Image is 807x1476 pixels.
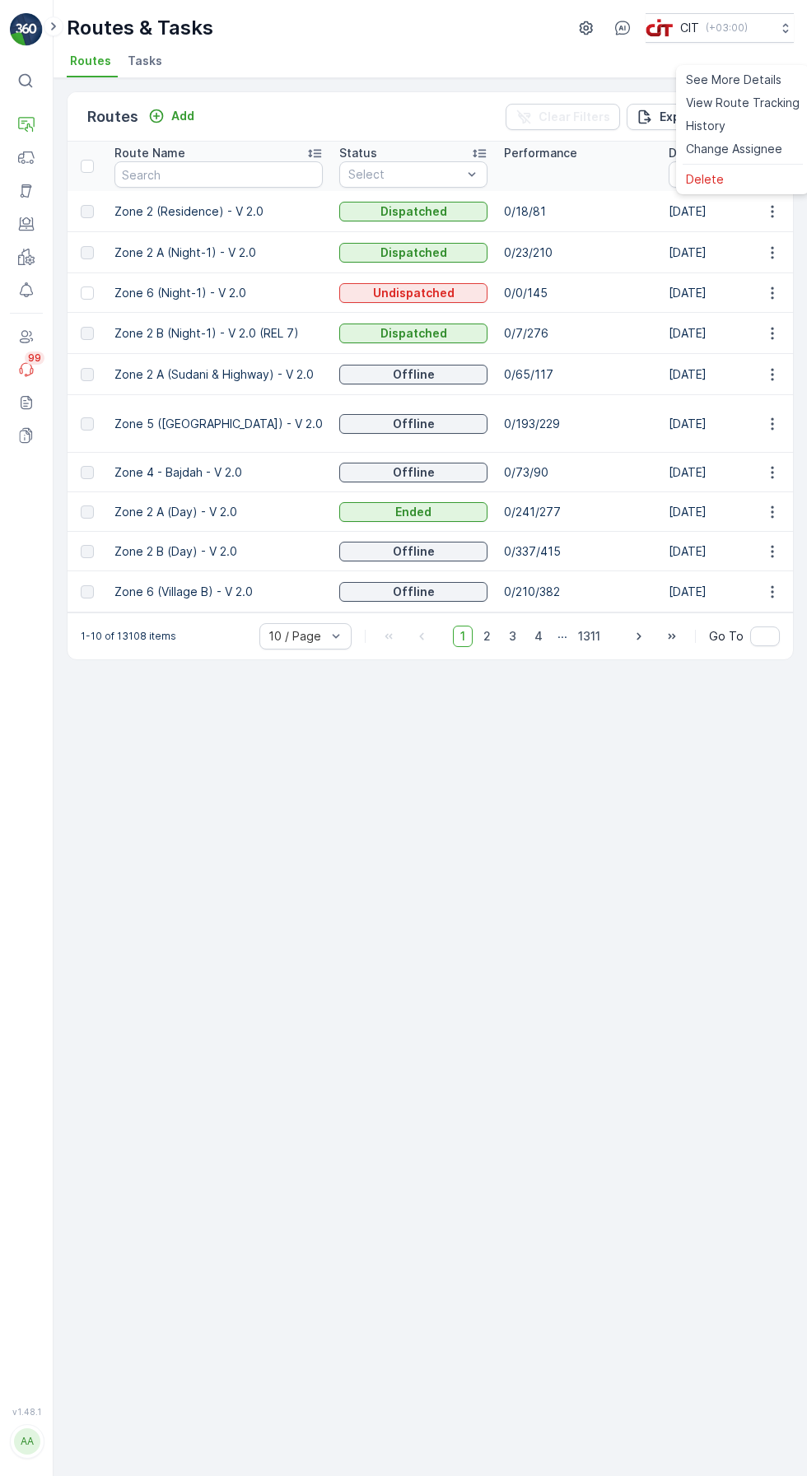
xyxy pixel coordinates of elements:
span: 1 [453,626,473,647]
p: Route Name [114,145,185,161]
p: Ended [395,504,431,520]
p: Date [669,145,696,161]
button: Export [627,104,707,130]
span: Delete [686,171,724,188]
a: 99 [10,353,43,386]
span: History [686,118,725,134]
button: Offline [339,582,487,602]
p: Performance [504,145,577,161]
p: ... [557,626,567,647]
button: Offline [339,542,487,561]
td: Zone 6 (Village B) - V 2.0 [106,571,331,612]
p: Offline [393,543,435,560]
p: Status [339,145,377,161]
td: 0/337/415 [496,532,660,571]
td: Zone 2 A (Night-1) - V 2.0 [106,232,331,273]
p: Offline [393,416,435,432]
p: Offline [393,584,435,600]
div: Toggle Row Selected [81,417,94,431]
button: AA [10,1420,43,1463]
span: 4 [527,626,550,647]
button: Add [142,106,201,126]
div: Toggle Row Selected [81,505,94,519]
img: cit-logo_pOk6rL0.png [646,19,674,37]
span: Change Assignee [686,141,782,157]
p: Undispatched [373,285,455,301]
p: 1-10 of 13108 items [81,630,176,643]
td: 0/193/229 [496,395,660,453]
p: ( +03:00 ) [706,21,748,35]
span: v 1.48.1 [10,1407,43,1417]
div: Toggle Row Selected [81,327,94,340]
span: Tasks [128,53,162,69]
span: 2 [476,626,498,647]
p: Clear Filters [539,109,610,125]
td: Zone 5 ([GEOGRAPHIC_DATA]) - V 2.0 [106,395,331,453]
div: Toggle Row Selected [81,205,94,218]
button: Dispatched [339,243,487,263]
span: Routes [70,53,111,69]
button: Ended [339,502,487,522]
p: Add [171,108,194,124]
td: 0/241/277 [496,492,660,532]
td: 0/18/81 [496,191,660,232]
td: 0/23/210 [496,232,660,273]
p: 99 [27,351,42,366]
button: Offline [339,365,487,384]
img: logo [10,13,43,46]
td: 0/73/90 [496,453,660,492]
div: Toggle Row Selected [81,286,94,300]
div: Toggle Row Selected [81,545,94,558]
a: View Route Tracking [679,91,806,114]
a: See More Details [679,68,806,91]
td: 0/210/382 [496,571,660,612]
td: Zone 2 (Residence) - V 2.0 [106,191,331,232]
td: Zone 2 B (Day) - V 2.0 [106,532,331,571]
input: Search [114,161,323,188]
button: Offline [339,463,487,482]
td: Zone 2 A (Sudani & Highway) - V 2.0 [106,354,331,395]
td: 0/65/117 [496,354,660,395]
p: Select [348,166,462,183]
button: Dispatched [339,202,487,221]
span: 3 [501,626,524,647]
span: Go To [709,628,744,645]
p: Export [660,109,697,125]
button: Clear Filters [506,104,620,130]
button: Offline [339,414,487,434]
input: dd/mm/yyyy [669,161,781,188]
td: Zone 2 A (Day) - V 2.0 [106,492,331,532]
button: Undispatched [339,283,487,303]
span: See More Details [686,72,781,88]
p: Routes & Tasks [67,15,213,41]
td: Zone 6 (Night-1) - V 2.0 [106,273,331,313]
p: Dispatched [380,244,447,261]
div: Toggle Row Selected [81,585,94,598]
button: CIT(+03:00) [646,13,794,43]
p: Dispatched [380,203,447,220]
div: AA [14,1428,40,1455]
div: Toggle Row Selected [81,246,94,259]
span: 1311 [571,626,608,647]
td: Zone 4 - Bajdah - V 2.0 [106,453,331,492]
p: Offline [393,366,435,383]
p: CIT [680,20,699,36]
td: 0/0/145 [496,273,660,313]
div: Toggle Row Selected [81,368,94,381]
td: Zone 2 B (Night-1) - V 2.0 (REL 7) [106,313,331,354]
button: Dispatched [339,324,487,343]
span: View Route Tracking [686,95,800,111]
div: Toggle Row Selected [81,466,94,479]
p: Offline [393,464,435,481]
p: Routes [87,105,138,128]
td: 0/7/276 [496,313,660,354]
p: Dispatched [380,325,447,342]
